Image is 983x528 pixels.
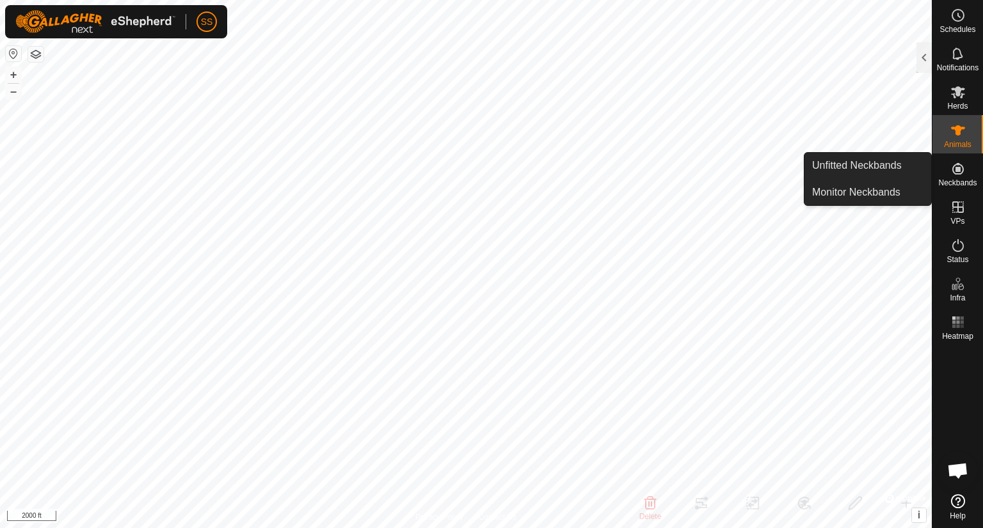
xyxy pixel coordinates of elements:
span: Status [947,256,968,263]
button: Map Layers [28,47,44,62]
a: Monitor Neckbands [804,180,931,205]
span: Heatmap [942,332,973,340]
a: Unfitted Neckbands [804,153,931,178]
a: Help [932,489,983,525]
span: Help [950,512,966,520]
span: Schedules [939,26,975,33]
span: i [918,509,920,520]
a: Contact Us [479,511,516,523]
span: VPs [950,217,964,225]
span: Monitor Neckbands [812,185,900,200]
span: Animals [944,141,971,148]
button: – [6,84,21,99]
span: SS [201,15,213,29]
img: Gallagher Logo [15,10,175,33]
span: Infra [950,294,965,302]
button: + [6,67,21,82]
a: Privacy Policy [415,511,463,523]
span: Notifications [937,64,979,72]
button: Reset Map [6,46,21,61]
span: Herds [947,102,968,110]
span: Neckbands [938,179,977,187]
span: Unfitted Neckbands [812,158,902,173]
a: Open chat [939,451,977,490]
button: i [912,508,926,522]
